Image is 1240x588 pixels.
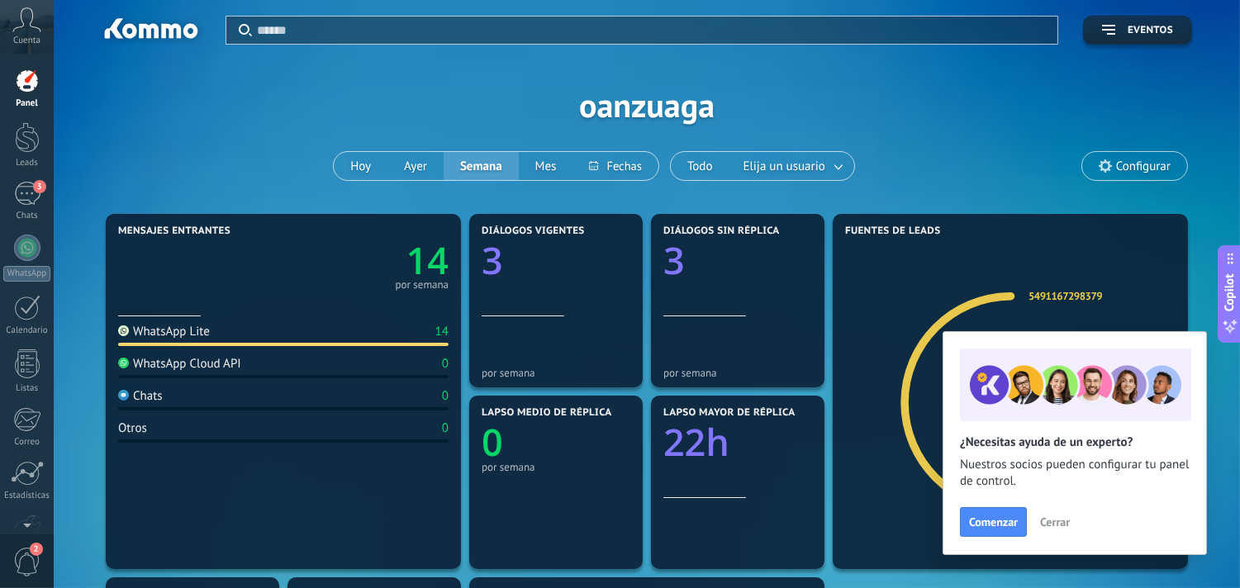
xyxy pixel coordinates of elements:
[444,152,519,180] button: Semana
[1222,274,1238,312] span: Copilot
[406,235,449,286] text: 14
[845,225,941,237] span: Fuentes de leads
[33,180,46,193] span: 3
[118,324,210,339] div: WhatsApp Lite
[671,152,729,180] button: Todo
[118,420,147,436] div: Otros
[283,235,449,286] a: 14
[118,390,129,401] img: Chats
[395,281,449,289] div: por semana
[482,461,630,473] div: por semana
[482,225,585,237] span: Diálogos vigentes
[30,543,43,556] span: 2
[663,407,795,419] span: Lapso mayor de réplica
[663,417,729,467] text: 22h
[572,152,658,180] button: Fechas
[3,383,51,394] div: Listas
[729,152,854,180] button: Elija un usuario
[13,36,40,46] span: Cuenta
[519,152,573,180] button: Mes
[969,516,1018,528] span: Comenzar
[118,358,129,368] img: WhatsApp Cloud API
[482,235,503,286] text: 3
[118,225,230,237] span: Mensajes entrantes
[960,507,1027,537] button: Comenzar
[1033,510,1077,534] button: Cerrar
[442,420,449,436] div: 0
[3,437,51,448] div: Correo
[442,388,449,404] div: 0
[3,158,51,168] div: Leads
[1083,16,1192,45] button: Eventos
[663,225,780,237] span: Diálogos sin réplica
[3,98,51,109] div: Panel
[3,325,51,336] div: Calendario
[663,235,685,286] text: 3
[482,407,612,419] span: Lapso medio de réplica
[663,367,812,379] div: por semana
[3,491,51,501] div: Estadísticas
[435,324,449,339] div: 14
[482,417,503,467] text: 0
[1040,516,1070,528] span: Cerrar
[960,457,1190,490] span: Nuestros socios pueden configurar tu panel de control.
[334,152,387,180] button: Hoy
[3,211,51,221] div: Chats
[1116,159,1171,173] span: Configurar
[118,388,163,404] div: Chats
[442,356,449,372] div: 0
[387,152,444,180] button: Ayer
[1128,25,1173,36] span: Eventos
[1029,289,1102,303] a: 5491167298379
[118,356,241,372] div: WhatsApp Cloud API
[960,434,1190,450] h2: ¿Necesitas ayuda de un experto?
[740,155,829,178] span: Elija un usuario
[663,417,812,467] a: 22h
[118,325,129,336] img: WhatsApp Lite
[3,266,50,282] div: WhatsApp
[482,367,630,379] div: por semana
